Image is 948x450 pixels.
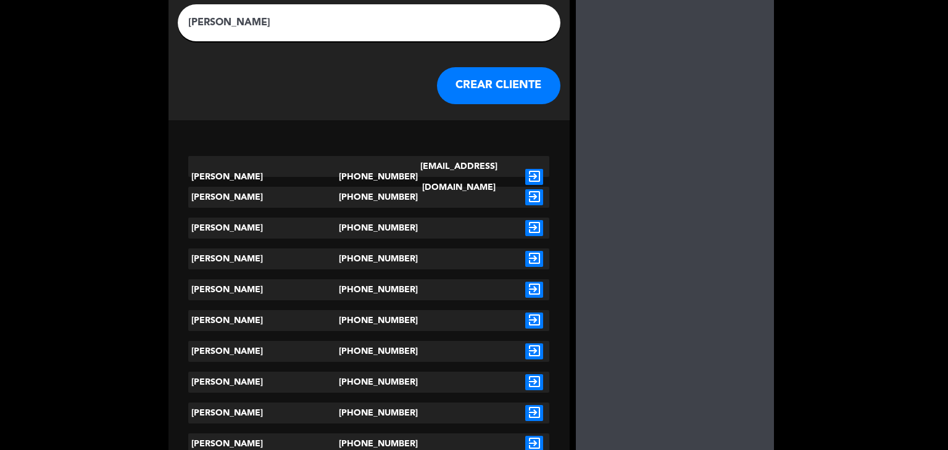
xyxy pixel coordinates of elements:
i: exit_to_app [525,220,543,236]
div: [PHONE_NUMBER] [339,403,399,423]
div: [PHONE_NUMBER] [339,372,399,393]
div: [PHONE_NUMBER] [339,156,399,198]
div: [PERSON_NAME] [188,341,339,362]
div: [PERSON_NAME] [188,279,339,300]
div: [EMAIL_ADDRESS][DOMAIN_NAME] [399,156,519,198]
div: [PERSON_NAME] [188,187,339,208]
div: [PERSON_NAME] [188,218,339,239]
i: exit_to_app [525,343,543,359]
div: [PERSON_NAME] [188,248,339,269]
div: [PHONE_NUMBER] [339,341,399,362]
button: CREAR CLIENTE [437,67,560,104]
div: [PHONE_NUMBER] [339,218,399,239]
i: exit_to_app [525,313,543,329]
i: exit_to_app [525,251,543,267]
div: [PERSON_NAME] [188,372,339,393]
div: [PHONE_NUMBER] [339,310,399,331]
i: exit_to_app [525,405,543,421]
i: exit_to_app [525,189,543,205]
i: exit_to_app [525,282,543,298]
div: [PHONE_NUMBER] [339,248,399,269]
i: exit_to_app [525,169,543,185]
div: [PHONE_NUMBER] [339,279,399,300]
div: [PERSON_NAME] [188,156,339,198]
div: [PERSON_NAME] [188,310,339,331]
div: [PHONE_NUMBER] [339,187,399,208]
i: exit_to_app [525,374,543,390]
input: Escriba nombre, correo electrónico o número de teléfono... [187,14,551,31]
div: [PERSON_NAME] [188,403,339,423]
